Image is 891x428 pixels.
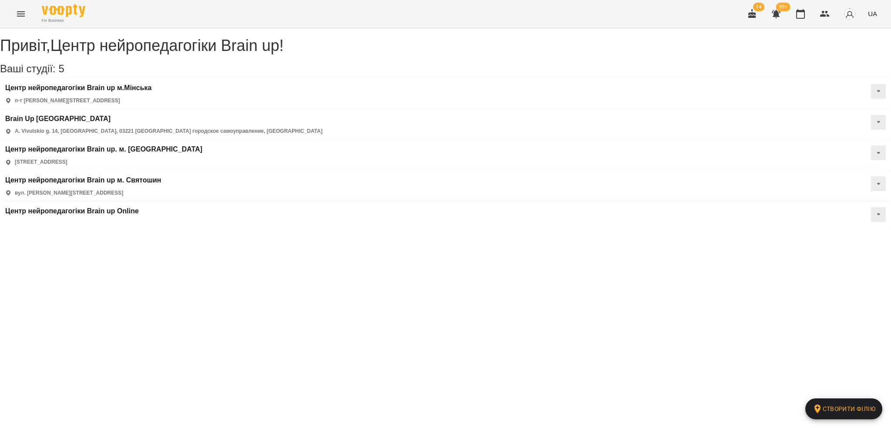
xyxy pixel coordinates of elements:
button: UA [864,6,881,22]
span: 5 [58,63,64,74]
span: 14 [753,3,764,11]
a: Центр нейропедагогіки Brain up Online [5,207,139,215]
img: Voopty Logo [42,4,85,17]
p: вул. [PERSON_NAME][STREET_ADDRESS] [15,189,123,197]
span: 99+ [776,3,791,11]
a: Brain Up [GEOGRAPHIC_DATA] [5,115,322,123]
button: Menu [10,3,31,24]
a: Центр нейропедагогіки Brain up м.Мінська [5,84,151,92]
span: UA [868,9,877,18]
span: For Business [42,18,85,24]
p: A. Vivulskio g. 14, [GEOGRAPHIC_DATA], 03221 [GEOGRAPHIC_DATA] городское самоуправление, [GEOGRAP... [15,128,322,135]
p: п-т [PERSON_NAME][STREET_ADDRESS] [15,97,120,104]
img: avatar_s.png [844,8,856,20]
a: Центр нейропедагогіки Brain up. м. [GEOGRAPHIC_DATA] [5,145,202,153]
a: Центр нейропедагогіки Brain up м. Святошин [5,176,161,184]
p: [STREET_ADDRESS] [15,158,67,166]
